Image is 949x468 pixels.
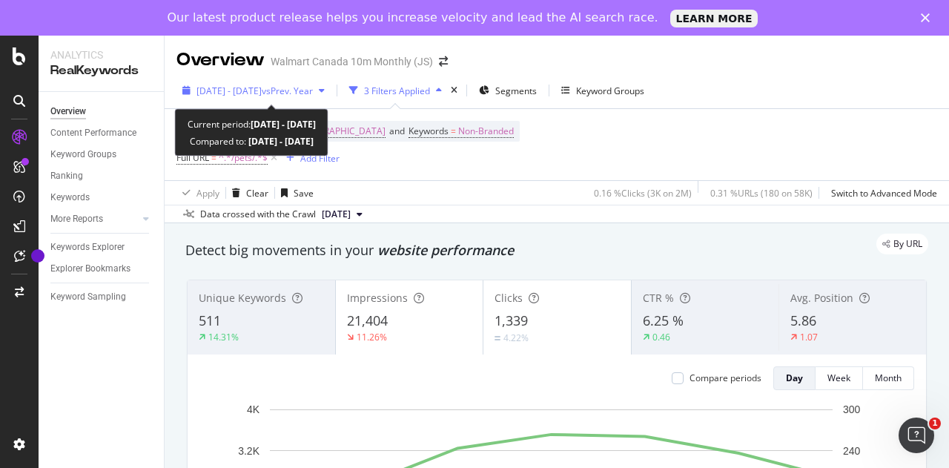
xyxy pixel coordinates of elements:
span: Keywords [409,125,449,137]
div: Compare periods [690,372,761,384]
div: 11.26% [357,331,387,343]
b: [DATE] - [DATE] [251,118,316,131]
button: 3 Filters Applied [343,79,448,102]
div: Add Filter [300,152,340,165]
div: arrow-right-arrow-left [439,56,448,67]
a: Keywords [50,190,153,205]
button: Save [275,181,314,205]
span: Segments [495,85,537,97]
div: Save [294,187,314,200]
span: [DATE] - [DATE] [196,85,262,97]
span: Avg. Position [790,291,853,305]
span: 21,404 [347,312,388,329]
span: 1,339 [495,312,528,329]
span: 511 [199,312,221,329]
div: 0.16 % Clicks ( 3K on 2M ) [594,187,692,200]
div: Keyword Sampling [50,289,126,305]
text: 4K [247,403,260,415]
span: Clicks [495,291,523,305]
text: 240 [843,445,861,457]
div: 0.31 % URLs ( 180 on 58K ) [710,187,813,200]
a: Ranking [50,168,153,184]
div: Switch to Advanced Mode [831,187,937,200]
div: Close [921,13,936,22]
div: Month [875,372,902,384]
div: More Reports [50,211,103,227]
button: Keyword Groups [555,79,650,102]
span: ^.*/pets/.*$ [219,148,268,168]
span: Impressions [347,291,408,305]
div: Week [827,372,850,384]
span: Full URL [176,151,209,164]
span: 5.86 [790,312,816,329]
iframe: Intercom live chat [899,418,934,453]
a: Keyword Sampling [50,289,153,305]
div: Keywords [50,190,90,205]
button: Day [773,366,816,390]
span: 6.25 % [643,312,684,329]
div: 0.46 [652,331,670,343]
span: = [451,125,456,137]
button: Segments [473,79,543,102]
div: Analytics [50,47,152,62]
div: legacy label [876,234,928,254]
div: Explorer Bookmarks [50,261,130,277]
button: Add Filter [280,149,340,167]
a: Keyword Groups [50,147,153,162]
div: 4.22% [503,332,529,344]
span: = [211,151,216,164]
button: Week [816,366,863,390]
div: Overview [50,104,86,119]
div: times [448,83,460,98]
div: RealKeywords [50,62,152,79]
button: Month [863,366,914,390]
div: Apply [196,187,219,200]
div: Compared to: [190,133,314,150]
div: Clear [246,187,268,200]
span: and [389,125,405,137]
button: Switch to Advanced Mode [825,181,937,205]
div: 14.31% [208,331,239,343]
img: Equal [495,336,500,340]
text: 3.2K [238,445,259,457]
span: Non-Branded [458,121,514,142]
a: Content Performance [50,125,153,141]
button: [DATE] [316,205,368,223]
a: Keywords Explorer [50,240,153,255]
button: Apply [176,181,219,205]
div: Keywords Explorer [50,240,125,255]
div: Ranking [50,168,83,184]
div: Day [786,372,803,384]
div: Tooltip anchor [31,249,44,263]
a: More Reports [50,211,139,227]
div: Keyword Groups [50,147,116,162]
div: Walmart Canada 10m Monthly (JS) [271,54,433,69]
div: 3 Filters Applied [364,85,430,97]
b: [DATE] - [DATE] [246,135,314,148]
div: 1.07 [800,331,818,343]
span: 2025 Aug. 1st [322,208,351,221]
span: [GEOGRAPHIC_DATA] [296,121,386,142]
span: 1 [929,418,941,429]
div: Keyword Groups [576,85,644,97]
div: Content Performance [50,125,136,141]
span: By URL [893,240,922,248]
a: Overview [50,104,153,119]
span: vs Prev. Year [262,85,313,97]
button: [DATE] - [DATE]vsPrev. Year [176,79,331,102]
span: Unique Keywords [199,291,286,305]
a: Explorer Bookmarks [50,261,153,277]
div: Our latest product release helps you increase velocity and lead the AI search race. [168,10,658,25]
button: Clear [226,181,268,205]
div: Current period: [188,116,316,133]
div: Overview [176,47,265,73]
a: LEARN MORE [670,10,758,27]
span: CTR % [643,291,674,305]
text: 300 [843,403,861,415]
div: Data crossed with the Crawl [200,208,316,221]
